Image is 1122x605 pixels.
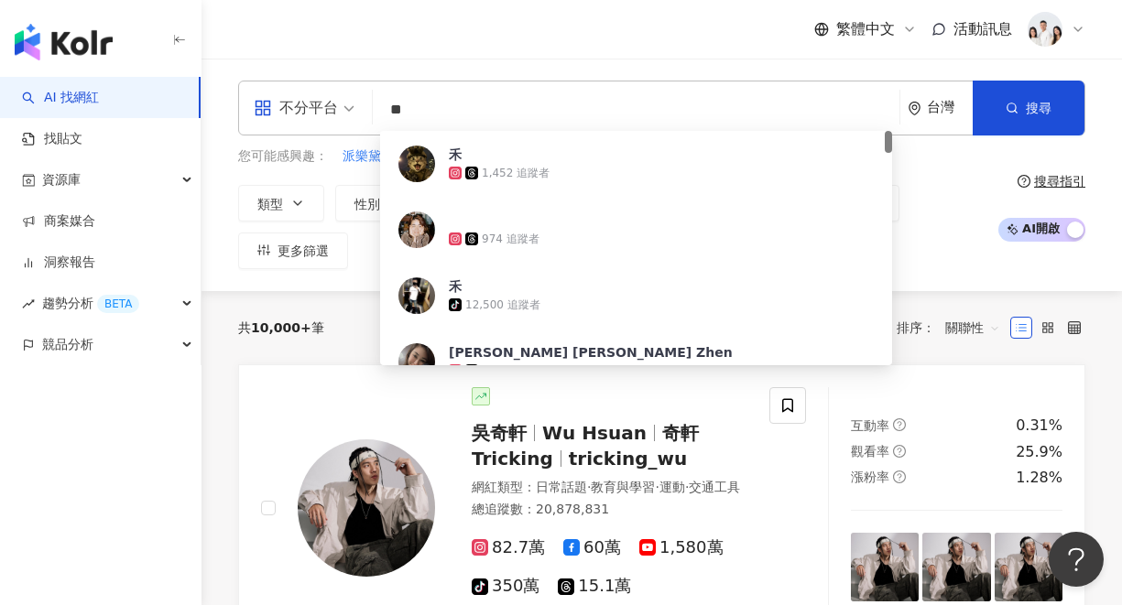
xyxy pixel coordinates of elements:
img: post-image [922,533,990,600]
div: 共 筆 [238,320,324,335]
div: 1.28% [1016,468,1062,488]
div: 1,452 追蹤者 [482,166,550,181]
span: Wu Hsuan [542,422,647,444]
span: 觀看率 [851,444,889,459]
div: 台灣 [927,100,973,115]
a: searchAI 找網紅 [22,89,99,107]
div: 禾 [449,146,462,164]
div: 總追蹤數 ： 20,878,831 [472,501,747,519]
div: 0.31% [1016,416,1062,436]
span: · [655,480,659,494]
span: 奇軒Tricking [472,422,699,470]
a: 商案媒合 [22,212,95,231]
span: 60萬 [563,538,621,557]
img: post-image [995,533,1062,600]
span: question-circle [893,445,906,458]
span: · [587,480,591,494]
a: 洞察報告 [22,254,95,272]
span: 教育與學習 [591,480,655,494]
span: question-circle [1018,175,1030,188]
div: 不分平台 [254,93,338,123]
span: tricking_wu [569,448,688,470]
span: 性別 [354,197,380,211]
button: 搜尋 [973,81,1084,135]
span: 15.1萬 [558,577,631,596]
span: · [685,480,689,494]
img: post-image [851,533,919,600]
span: 吳奇軒 [472,422,527,444]
span: 350萬 [472,577,539,596]
button: 更多篩選 [238,232,348,269]
span: 趨勢分析 [42,283,139,324]
span: 更多篩選 [278,243,329,258]
div: BETA [97,295,139,313]
img: 20231221_NR_1399_Small.jpg [1028,12,1062,47]
span: 繁體中文 [836,19,895,39]
div: 25.9% [1016,442,1062,462]
img: KOL Avatar [398,211,435,248]
span: 1,580萬 [639,538,724,557]
img: KOL Avatar [398,277,435,314]
img: KOL Avatar [398,146,435,182]
span: 10,000+ [251,320,311,335]
span: question-circle [893,470,906,483]
iframe: Help Scout Beacon - Open [1049,532,1104,587]
button: 性別 [335,185,421,221]
span: 搜尋 [1026,101,1051,115]
div: 974 追蹤者 [482,232,539,247]
span: 活動訊息 [953,20,1012,38]
span: question-circle [893,418,906,431]
span: environment [908,102,921,115]
span: 交通工具 [689,480,740,494]
a: 找貼文 [22,130,82,148]
div: 禾 [449,277,462,296]
span: 派樂黛G8 [343,147,399,166]
span: 關聯性 [945,313,1000,342]
span: 82.7萬 [472,538,545,557]
span: 運動 [659,480,685,494]
div: 排序： [897,313,1010,342]
span: 競品分析 [42,324,93,365]
img: KOL Avatar [298,439,435,577]
span: 您可能感興趣： [238,147,328,166]
div: [PERSON_NAME] [PERSON_NAME] Zhen [449,343,733,362]
button: 派樂黛G8 [342,146,400,167]
div: 搜尋指引 [1034,174,1085,189]
img: logo [15,24,113,60]
div: 1,439 追蹤者 [482,363,550,379]
div: 網紅類型 ： [472,479,747,497]
span: 資源庫 [42,159,81,200]
button: 類型 [238,185,324,221]
div: 12,500 追蹤者 [465,297,540,313]
span: 互動率 [851,418,889,433]
span: appstore [254,99,272,117]
span: rise [22,297,35,310]
img: KOL Avatar [398,343,435,380]
span: 漲粉率 [851,470,889,484]
span: 類型 [257,197,283,211]
span: 日常話題 [536,480,587,494]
